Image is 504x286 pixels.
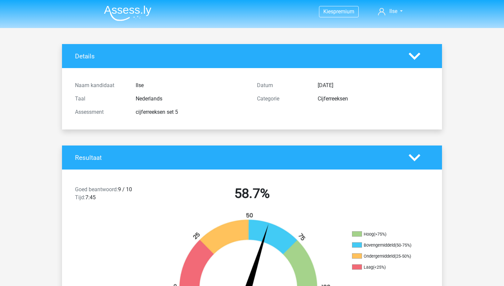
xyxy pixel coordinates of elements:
[395,243,411,248] div: (50-75%)
[313,95,434,103] div: Cijferreeksen
[75,52,399,60] h4: Details
[373,265,386,270] div: (<25%)
[323,8,333,15] span: Kies
[70,186,161,204] div: 9 / 10 7:45
[70,81,131,89] div: Naam kandidaat
[252,81,313,89] div: Datum
[333,8,354,15] span: premium
[352,242,419,248] li: Bovengemiddeld
[131,81,252,89] div: Ilse
[252,95,313,103] div: Categorie
[70,95,131,103] div: Taal
[131,108,252,116] div: cijferreeksen set 5
[131,95,252,103] div: Nederlands
[70,108,131,116] div: Assessment
[75,186,118,193] span: Goed beantwoord:
[104,5,151,21] img: Assessly
[375,7,405,15] a: Ilse
[75,154,399,162] h4: Resultaat
[319,7,358,16] a: Kiespremium
[395,254,411,259] div: (25-50%)
[374,232,386,237] div: (>75%)
[166,186,338,202] h2: 58.7%
[75,194,85,201] span: Tijd:
[352,264,419,270] li: Laag
[352,231,419,237] li: Hoog
[313,81,434,89] div: [DATE]
[389,8,397,14] span: Ilse
[352,253,419,259] li: Ondergemiddeld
